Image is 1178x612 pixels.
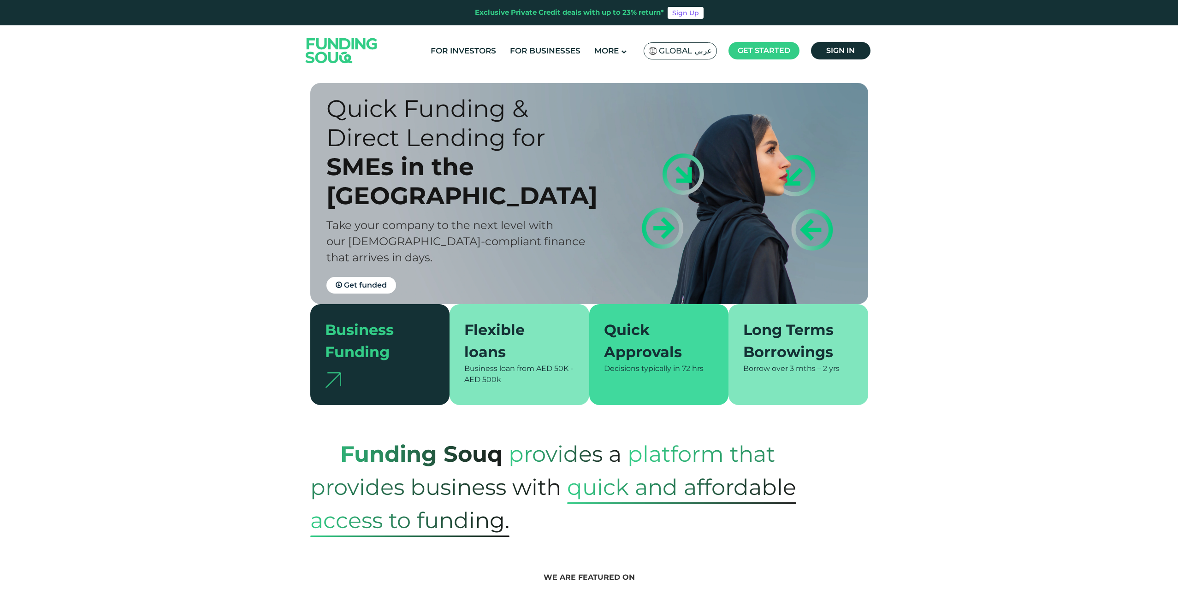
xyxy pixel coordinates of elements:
[743,364,788,373] span: Borrow over
[326,152,605,210] div: SMEs in the [GEOGRAPHIC_DATA]
[326,218,586,264] span: Take your company to the next level with our [DEMOGRAPHIC_DATA]-compliant finance that arrives in...
[544,573,635,582] span: We are featured on
[649,47,657,55] img: SA Flag
[811,42,870,59] a: Sign in
[604,364,680,373] span: Decisions typically in
[326,94,605,152] div: Quick Funding & Direct Lending for
[326,277,396,294] a: Get funded
[790,364,840,373] span: 3 mths – 2 yrs
[567,471,796,504] span: quick and affordable
[508,43,583,59] a: For Businesses
[310,504,509,537] span: access to funding.
[475,7,664,18] div: Exclusive Private Credit deals with up to 23% return*
[826,46,855,55] span: Sign in
[340,441,503,467] strong: Funding Souq
[325,372,341,388] img: arrow
[464,319,563,363] div: Flexible loans
[428,43,498,59] a: For Investors
[604,319,703,363] div: Quick Approvals
[325,319,424,363] div: Business Funding
[668,7,704,19] a: Sign Up
[743,319,842,363] div: Long Terms Borrowings
[464,364,534,373] span: Business loan from
[509,431,622,477] span: provides a
[310,431,775,510] span: platform that provides business with
[738,46,790,55] span: Get started
[296,27,387,74] img: Logo
[344,281,387,289] span: Get funded
[659,46,712,56] span: Global عربي
[682,364,704,373] span: 72 hrs
[594,46,619,55] span: More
